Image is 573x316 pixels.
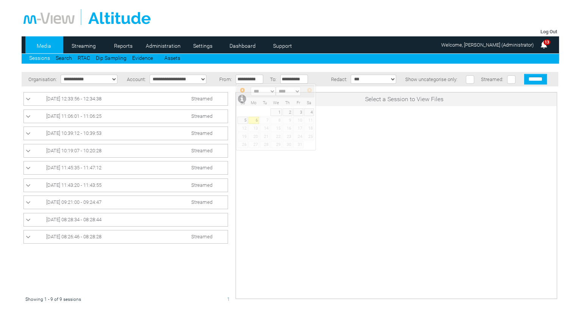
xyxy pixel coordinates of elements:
[293,108,303,116] a: 3
[273,100,279,105] span: Wednesday
[26,198,226,207] a: [DATE] 09:21:00 - 09:24:47
[46,217,101,222] span: [DATE] 08:28:34 - 08:28:44
[56,55,72,61] a: Search
[65,40,102,52] a: Streaming
[105,40,142,52] a: Reports
[264,40,301,52] a: Support
[191,234,212,239] span: Streamed
[26,112,226,121] a: [DATE] 11:06:01 - 11:06:25
[25,40,62,52] a: Media
[252,92,557,106] td: Select a Session to View Files
[237,117,247,124] a: 5
[191,113,212,119] span: Streamed
[540,29,557,34] a: Log Out
[96,55,126,61] a: Dip Sampling
[191,148,212,153] span: Streamed
[307,100,311,105] span: Saturday
[123,72,148,86] td: Account:
[285,100,290,105] span: Thursday
[248,117,259,124] a: 6
[46,113,101,119] span: [DATE] 11:06:01 - 11:06:25
[405,77,457,82] span: Show uncategorise only:
[191,96,212,102] span: Streamed
[312,72,349,86] td: Redact:
[46,234,101,239] span: [DATE] 08:26:46 - 08:28:28
[239,87,245,93] span: Prev
[297,100,300,105] span: Friday
[283,108,292,116] a: 2
[191,199,212,205] span: Streamed
[481,77,503,82] span: Streamed:
[238,86,247,95] a: Prev
[304,108,314,116] a: 4
[543,39,550,45] span: 13
[26,215,226,224] a: [DATE] 08:28:34 - 08:28:44
[539,40,548,49] img: bell25.png
[46,148,101,153] span: [DATE] 10:19:07 - 10:20:28
[191,130,212,136] span: Streamed
[46,165,101,171] span: [DATE] 11:45:35 - 11:47:12
[26,146,226,155] a: [DATE] 10:19:07 - 10:20:28
[441,42,534,48] span: Welcome, [PERSON_NAME] (Administrator)
[132,55,153,61] a: Evidence
[240,100,245,105] span: Sunday
[227,297,230,302] span: 1
[26,232,226,241] a: [DATE] 08:26:46 - 08:28:28
[46,182,101,188] span: [DATE] 11:43:20 - 11:43:55
[25,297,81,302] span: Showing 1 - 9 of 9 sessions
[46,96,101,102] span: [DATE] 12:33:56 - 12:34:38
[251,100,256,105] span: Monday
[26,181,226,190] a: [DATE] 11:43:20 - 11:43:55
[191,165,212,171] span: Streamed
[164,55,180,61] a: Assets
[26,94,226,103] a: [DATE] 12:33:56 - 12:34:38
[267,72,278,86] td: To:
[184,40,221,52] a: Settings
[78,55,90,61] a: RTAC
[270,108,282,116] a: 1
[26,129,226,138] a: [DATE] 10:39:12 - 10:39:53
[29,55,50,61] a: Sessions
[22,72,59,86] td: Organisation:
[217,72,234,86] td: From:
[276,87,301,96] select: Select year
[251,87,276,96] select: Select month
[145,40,181,52] a: Administration
[263,100,267,105] span: Tuesday
[46,199,101,205] span: [DATE] 09:21:00 - 09:24:47
[26,163,226,172] a: [DATE] 11:45:35 - 11:47:12
[191,182,212,188] span: Streamed
[224,40,261,52] a: Dashboard
[46,130,101,136] span: [DATE] 10:39:12 - 10:39:53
